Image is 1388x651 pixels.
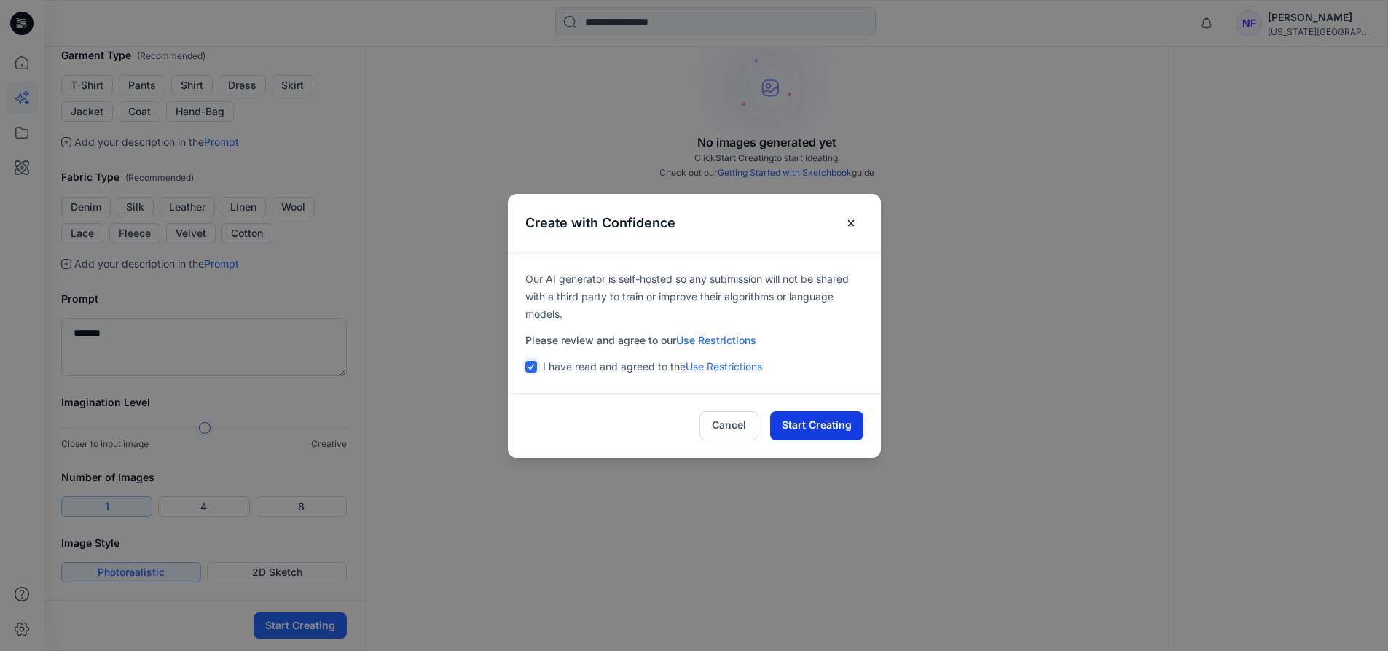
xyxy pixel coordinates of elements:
button: Close [839,211,863,235]
a: Use Restrictions [686,360,762,373]
header: Create with Confidence [508,194,881,252]
p: I have read and agreed to the [543,358,762,375]
p: Our AI generator is self-hosted so any submission will not be shared with a third party to train ... [525,270,863,323]
p: Please review and agree to our [525,332,863,349]
button: Cancel [699,411,758,440]
a: Use Restrictions [676,334,756,346]
button: Start Creating [770,411,863,440]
